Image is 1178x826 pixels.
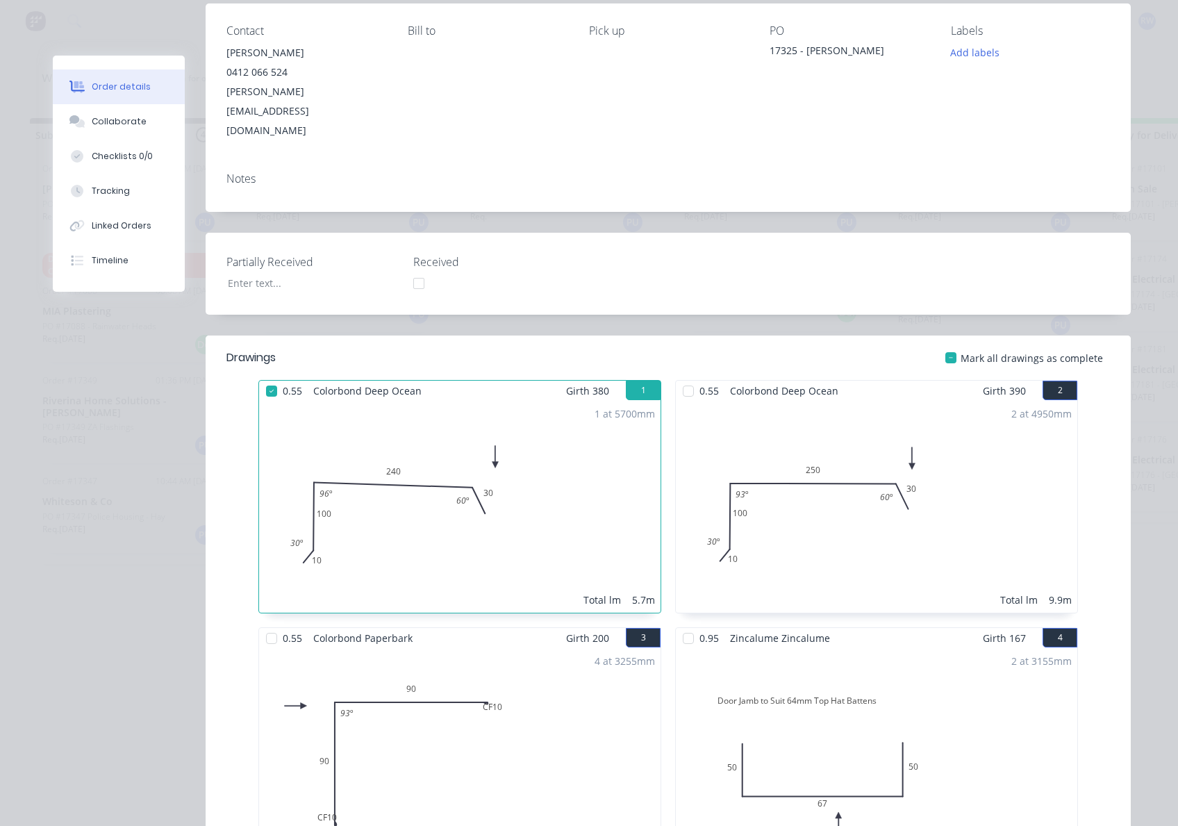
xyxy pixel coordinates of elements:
[92,150,153,163] div: Checklists 0/0
[626,628,661,647] button: 3
[694,381,724,401] span: 0.55
[226,82,385,140] div: [PERSON_NAME][EMAIL_ADDRESS][DOMAIN_NAME]
[583,593,621,607] div: Total lm
[1000,593,1038,607] div: Total lm
[277,381,308,401] span: 0.55
[770,43,929,63] div: 17325 - [PERSON_NAME]
[259,401,661,613] div: 0101002403030º96º60º1 at 5700mmTotal lm5.7m
[226,43,385,140] div: [PERSON_NAME]0412 066 524[PERSON_NAME][EMAIL_ADDRESS][DOMAIN_NAME]
[694,628,724,648] span: 0.95
[983,381,1026,401] span: Girth 390
[961,351,1103,365] span: Mark all drawings as complete
[53,69,185,104] button: Order details
[983,628,1026,648] span: Girth 167
[92,185,130,197] div: Tracking
[92,254,128,267] div: Timeline
[277,628,308,648] span: 0.55
[92,115,147,128] div: Collaborate
[1011,406,1072,421] div: 2 at 4950mm
[408,24,567,38] div: Bill to
[566,628,609,648] span: Girth 200
[53,243,185,278] button: Timeline
[308,628,418,648] span: Colorbond Paperbark
[226,349,276,366] div: Drawings
[595,654,655,668] div: 4 at 3255mm
[53,139,185,174] button: Checklists 0/0
[53,208,185,243] button: Linked Orders
[92,81,151,93] div: Order details
[226,254,400,270] label: Partially Received
[226,172,1110,185] div: Notes
[1011,654,1072,668] div: 2 at 3155mm
[626,381,661,400] button: 1
[53,104,185,139] button: Collaborate
[724,381,844,401] span: Colorbond Deep Ocean
[632,593,655,607] div: 5.7m
[1043,628,1077,647] button: 4
[226,63,385,82] div: 0412 066 524
[676,401,1077,613] div: 0101002503030º93º60º2 at 4950mmTotal lm9.9m
[1049,593,1072,607] div: 9.9m
[413,254,587,270] label: Received
[589,24,748,38] div: Pick up
[943,43,1007,62] button: Add labels
[724,628,836,648] span: Zincalume Zincalume
[226,24,385,38] div: Contact
[595,406,655,421] div: 1 at 5700mm
[951,24,1110,38] div: Labels
[92,220,151,232] div: Linked Orders
[770,24,929,38] div: PO
[566,381,609,401] span: Girth 380
[1043,381,1077,400] button: 2
[226,43,385,63] div: [PERSON_NAME]
[308,381,427,401] span: Colorbond Deep Ocean
[53,174,185,208] button: Tracking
